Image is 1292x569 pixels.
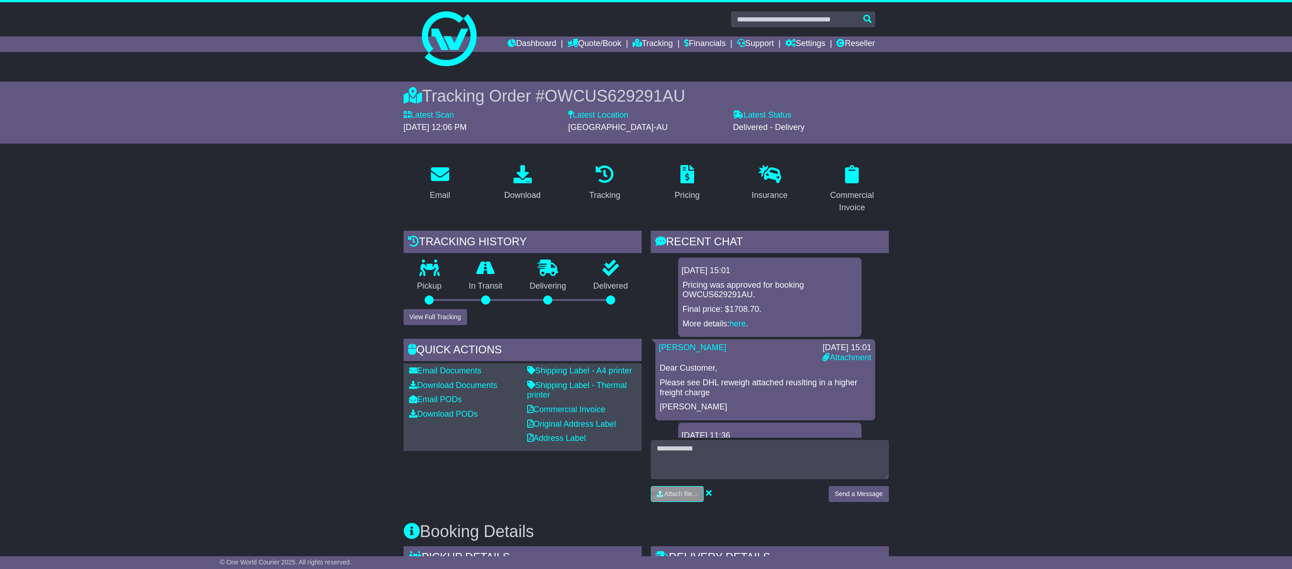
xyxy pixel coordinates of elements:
[633,36,673,52] a: Tracking
[683,280,857,300] p: Pricing was approved for booking OWCUS629291AU.
[737,36,774,52] a: Support
[733,123,804,132] span: Delivered - Delivery
[651,231,889,255] div: RECENT CHAT
[829,486,888,502] button: Send a Message
[404,86,889,106] div: Tracking Order #
[404,110,454,120] label: Latest Scan
[659,343,726,352] a: [PERSON_NAME]
[498,162,546,205] a: Download
[683,305,857,315] p: Final price: $1708.70.
[660,363,871,373] p: Dear Customer,
[785,36,825,52] a: Settings
[730,319,746,328] a: here
[675,189,700,202] div: Pricing
[409,395,462,404] a: Email PODs
[836,36,875,52] a: Reseller
[822,353,871,362] a: Attachment
[660,402,871,412] p: [PERSON_NAME]
[545,87,685,105] span: OWCUS629291AU
[508,36,556,52] a: Dashboard
[684,36,726,52] a: Financials
[516,281,580,291] p: Delivering
[746,162,794,205] a: Insurance
[455,281,516,291] p: In Transit
[683,319,857,329] p: More details: .
[580,281,642,291] p: Delivered
[669,162,706,205] a: Pricing
[404,339,642,363] div: Quick Actions
[404,309,467,325] button: View Full Tracking
[568,110,628,120] label: Latest Location
[504,189,540,202] div: Download
[527,434,586,443] a: Address Label
[822,343,871,353] div: [DATE] 15:01
[409,409,478,419] a: Download PODs
[821,189,883,214] div: Commercial Invoice
[409,366,482,375] a: Email Documents
[527,405,606,414] a: Commercial Invoice
[733,110,791,120] label: Latest Status
[404,522,889,541] h3: Booking Details
[220,559,352,566] span: © One World Courier 2025. All rights reserved.
[424,162,456,205] a: Email
[589,189,620,202] div: Tracking
[527,381,627,400] a: Shipping Label - Thermal printer
[815,162,889,217] a: Commercial Invoice
[404,281,456,291] p: Pickup
[404,123,467,132] span: [DATE] 12:06 PM
[752,189,788,202] div: Insurance
[568,123,668,132] span: [GEOGRAPHIC_DATA]-AU
[682,266,858,276] div: [DATE] 15:01
[409,381,498,390] a: Download Documents
[682,431,858,441] div: [DATE] 11:36
[527,419,616,429] a: Original Address Label
[527,366,632,375] a: Shipping Label - A4 printer
[567,36,621,52] a: Quote/Book
[583,162,626,205] a: Tracking
[660,378,871,398] p: Please see DHL reweigh attached reuslting in a higher freight charge
[404,231,642,255] div: Tracking history
[430,189,450,202] div: Email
